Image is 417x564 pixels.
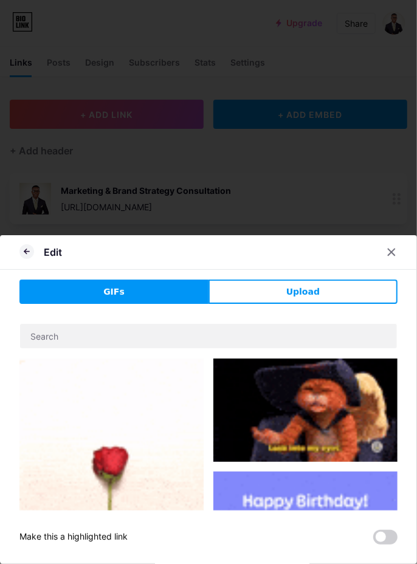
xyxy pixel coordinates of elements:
input: Search [20,324,397,348]
img: Gihpy [213,359,398,462]
button: Upload [208,280,398,304]
span: GIFs [103,286,125,298]
button: GIFs [19,280,208,304]
div: Edit [44,245,62,260]
span: Upload [286,286,320,298]
img: Gihpy [19,359,204,543]
div: Make this a highlighted link [19,530,128,545]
